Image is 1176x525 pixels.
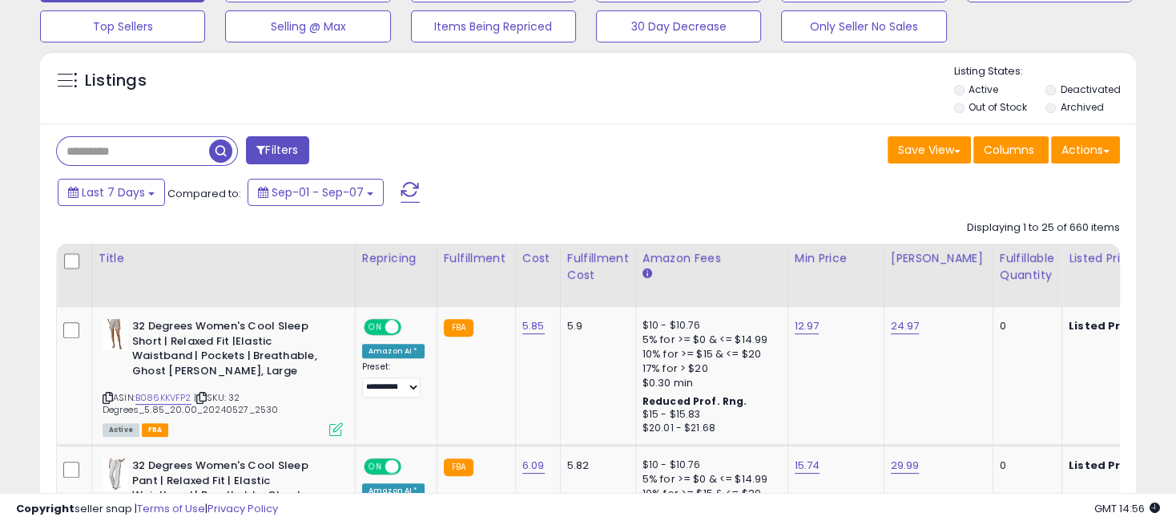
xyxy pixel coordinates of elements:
span: ON [365,321,385,334]
div: Fulfillment Cost [567,250,629,284]
strong: Copyright [16,501,75,516]
a: B086KKVFP2 [135,391,191,405]
div: 0 [1000,458,1049,473]
span: Columns [984,142,1034,158]
div: 5% for >= $0 & <= $14.99 [642,472,775,487]
div: Repricing [362,250,430,267]
label: Deactivated [1061,83,1121,96]
span: FBA [142,423,169,437]
div: [PERSON_NAME] [891,250,986,267]
div: $10 - $10.76 [642,319,775,333]
div: Amazon AI * [362,344,425,358]
button: Last 7 Days [58,179,165,206]
button: Columns [973,136,1049,164]
div: Cost [522,250,554,267]
div: 5% for >= $0 & <= $14.99 [642,333,775,347]
div: Fulfillable Quantity [1000,250,1055,284]
label: Out of Stock [969,100,1027,114]
span: | SKU: 32 Degrees_5.85_20.00_20240527_2530 [103,391,278,415]
button: 30 Day Decrease [596,10,761,42]
div: $15 - $15.83 [642,408,775,422]
div: Displaying 1 to 25 of 660 items [967,220,1120,236]
b: Reduced Prof. Rng. [642,394,747,408]
a: 15.74 [795,458,820,474]
div: ASIN: [103,319,343,434]
label: Archived [1061,100,1104,114]
span: All listings currently available for purchase on Amazon [103,423,139,437]
p: Listing States: [954,64,1136,79]
button: Only Seller No Sales [781,10,946,42]
a: 29.99 [891,458,920,474]
span: 2025-09-15 14:56 GMT [1094,501,1160,516]
img: 31Tm11SbaKL._SL40_.jpg [103,319,128,351]
span: Compared to: [167,186,241,201]
button: Actions [1051,136,1120,164]
a: 5.85 [522,318,545,334]
div: Title [99,250,348,267]
b: 32 Degrees Women's Cool Sleep Pant | Relaxed Fit | Elastic Waistband | Breathable, Ghost [PERSON_... [132,458,327,522]
div: 5.82 [567,458,623,473]
div: 5.9 [567,319,623,333]
b: Listed Price: [1069,318,1142,333]
a: 12.97 [795,318,820,334]
div: Fulfillment [444,250,509,267]
div: $10 - $10.76 [642,458,775,472]
div: Min Price [795,250,877,267]
div: Preset: [362,361,425,398]
button: Sep-01 - Sep-07 [248,179,384,206]
span: Last 7 Days [82,184,145,200]
button: Selling @ Max [225,10,390,42]
button: Top Sellers [40,10,205,42]
span: ON [365,460,385,474]
div: 17% for > $20 [642,361,775,376]
a: 24.97 [891,318,920,334]
div: 0 [1000,319,1049,333]
small: FBA [444,319,473,337]
span: OFF [399,321,425,334]
img: 31YVfNa6fyL._SL40_.jpg [103,458,128,491]
label: Active [969,83,998,96]
div: 10% for >= $15 & <= $20 [642,347,775,361]
small: FBA [444,458,473,476]
b: Listed Price: [1069,458,1142,473]
small: Amazon Fees. [642,267,652,281]
div: $0.30 min [642,376,775,390]
div: $20.01 - $21.68 [642,422,775,435]
button: Save View [888,136,971,164]
h5: Listings [85,70,147,92]
a: 6.09 [522,458,545,474]
b: 32 Degrees Women's Cool Sleep Short | Relaxed Fit |Elastic Waistband | Pockets | Breathable, Ghos... [132,319,327,382]
div: Amazon Fees [642,250,781,267]
button: Filters [246,136,308,164]
a: Terms of Use [137,501,205,516]
span: Sep-01 - Sep-07 [272,184,364,200]
a: Privacy Policy [207,501,278,516]
span: OFF [399,460,425,474]
div: seller snap | | [16,502,278,517]
button: Items Being Repriced [411,10,576,42]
